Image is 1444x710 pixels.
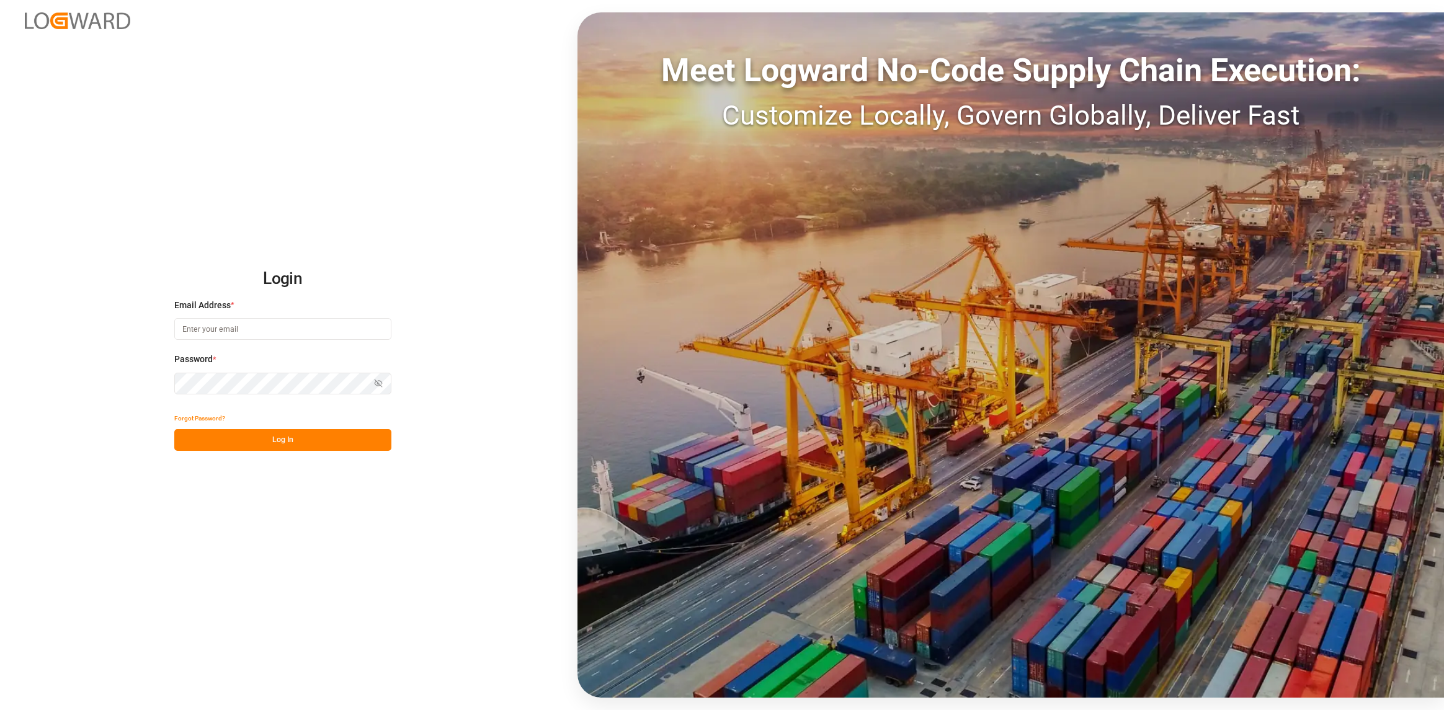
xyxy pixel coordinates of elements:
input: Enter your email [174,318,391,340]
button: Forgot Password? [174,407,225,429]
h2: Login [174,259,391,299]
span: Password [174,353,213,366]
button: Log In [174,429,391,451]
span: Email Address [174,299,231,312]
div: Meet Logward No-Code Supply Chain Execution: [577,47,1444,95]
div: Customize Locally, Govern Globally, Deliver Fast [577,95,1444,136]
img: Logward_new_orange.png [25,12,130,29]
